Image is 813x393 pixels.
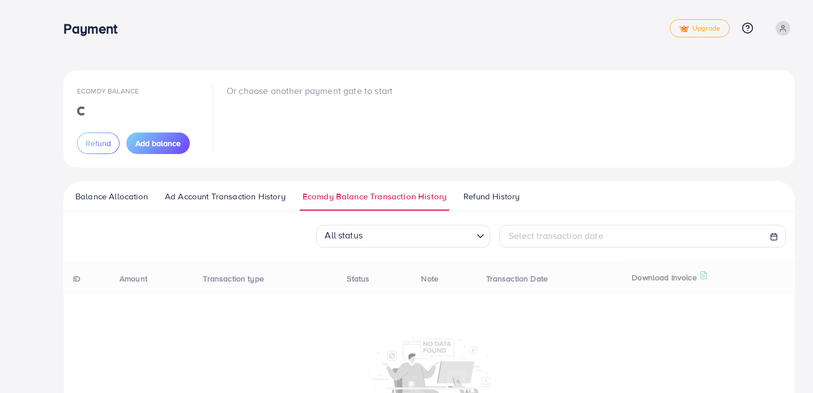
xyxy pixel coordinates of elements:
div: Search for option [316,225,490,247]
p: Or choose another payment gate to start [227,84,393,97]
span: Ad Account Transaction History [165,190,286,203]
span: Ecomdy Balance Transaction History [303,190,446,203]
span: Select transaction date [509,229,603,242]
span: All status [322,226,365,245]
span: Refund [86,138,111,149]
span: Ecomdy Balance [77,86,139,96]
input: Search for option [366,227,472,245]
a: tickUpgrade [670,19,730,37]
span: Balance Allocation [75,190,148,203]
span: Upgrade [679,24,720,33]
button: Add balance [126,133,190,154]
button: Refund [77,133,120,154]
span: Refund History [463,190,520,203]
span: Add balance [135,138,181,149]
h3: Payment [63,20,126,37]
img: tick [679,25,689,33]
